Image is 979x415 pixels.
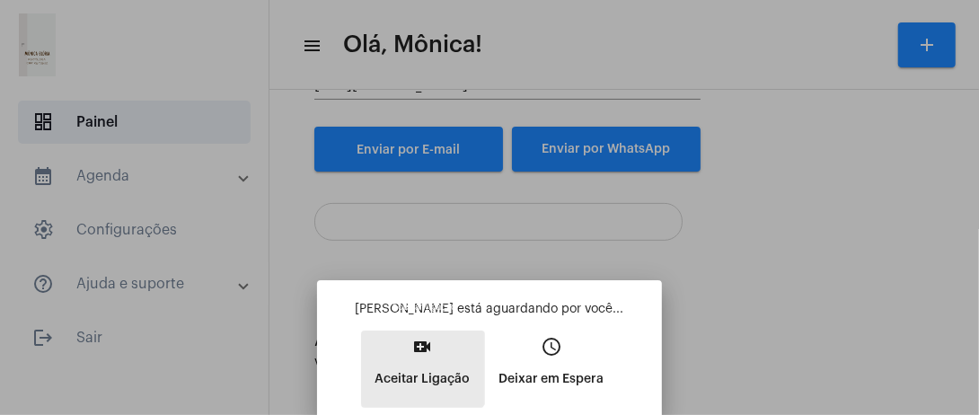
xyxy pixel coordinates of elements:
[361,331,485,408] button: Aceitar Ligação
[384,297,463,318] div: Aceitar ligação
[485,331,619,408] button: Deixar em Espera
[499,363,604,395] p: Deixar em Espera
[331,300,648,318] p: [PERSON_NAME] está aguardando por você...
[412,336,434,358] mat-icon: video_call
[375,363,471,395] p: Aceitar Ligação
[541,336,562,358] mat-icon: access_time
